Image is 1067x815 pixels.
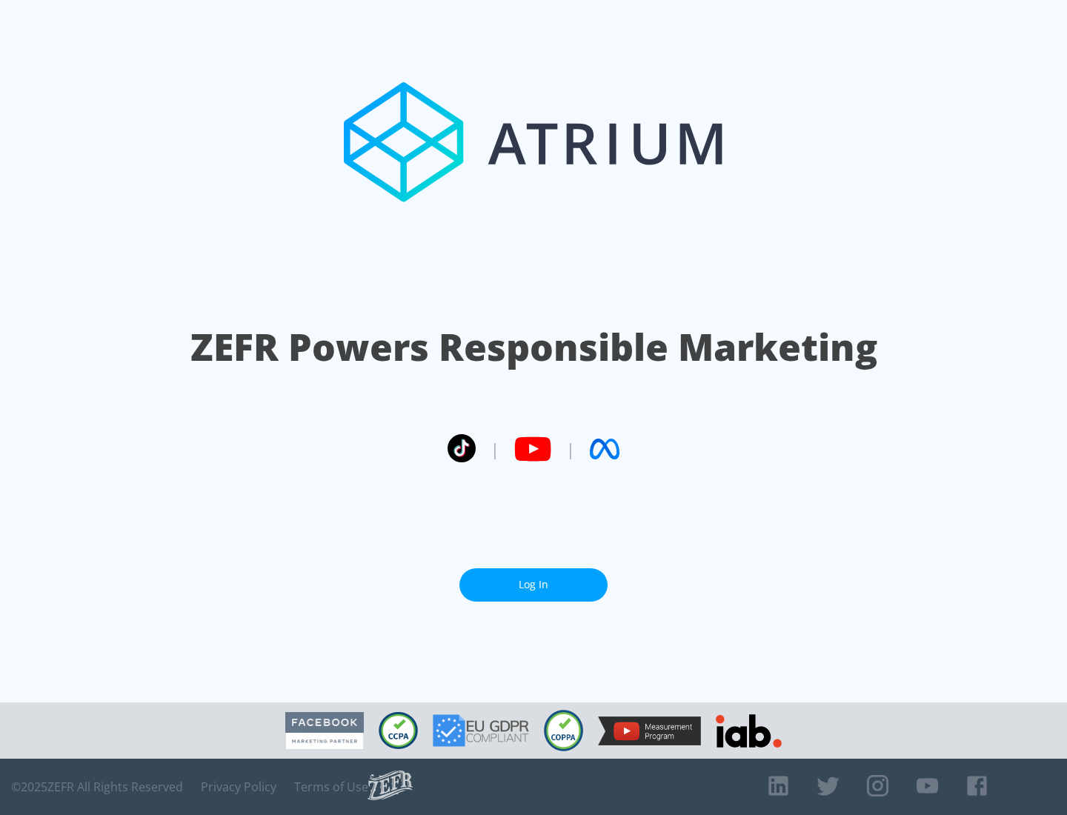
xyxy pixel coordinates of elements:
a: Log In [459,568,608,602]
span: © 2025 ZEFR All Rights Reserved [11,779,183,794]
img: IAB [716,714,782,748]
a: Privacy Policy [201,779,276,794]
img: Facebook Marketing Partner [285,712,364,750]
img: CCPA Compliant [379,712,418,749]
img: GDPR Compliant [433,714,529,747]
img: COPPA Compliant [544,710,583,751]
h1: ZEFR Powers Responsible Marketing [190,322,877,373]
span: | [566,438,575,460]
span: | [491,438,499,460]
img: YouTube Measurement Program [598,716,701,745]
a: Terms of Use [294,779,368,794]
